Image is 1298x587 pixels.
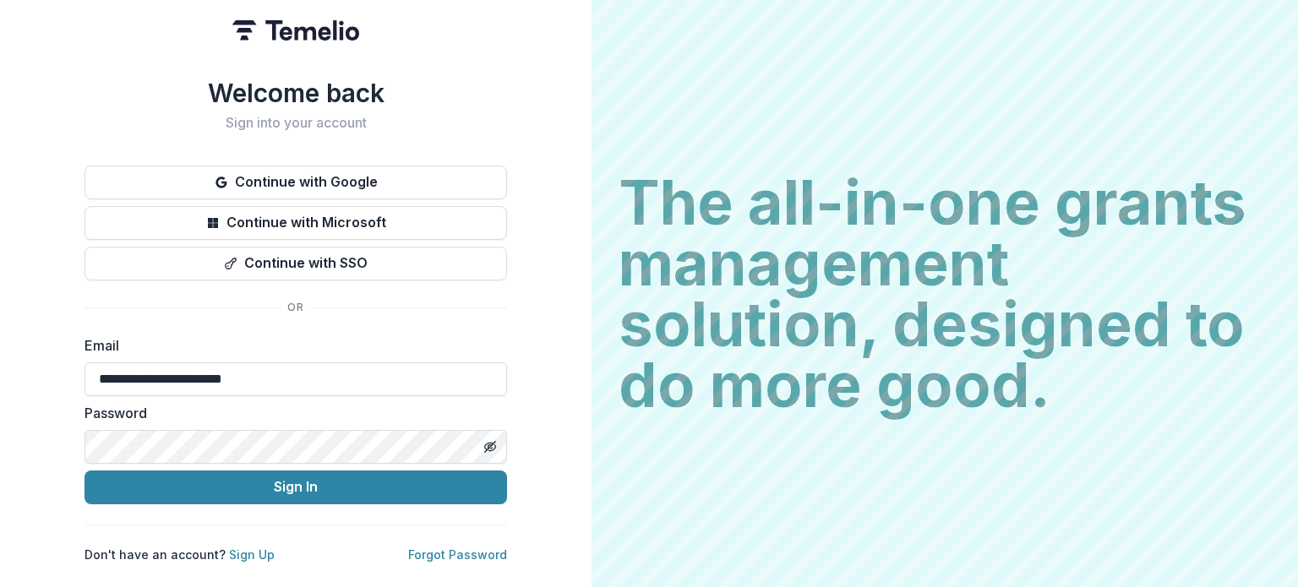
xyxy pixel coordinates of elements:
h2: Sign into your account [85,115,507,131]
h1: Welcome back [85,78,507,108]
label: Email [85,335,497,356]
button: Sign In [85,470,507,504]
button: Continue with SSO [85,247,507,280]
a: Forgot Password [408,547,507,562]
a: Sign Up [229,547,275,562]
button: Continue with Microsoft [85,206,507,240]
img: Temelio [232,20,359,41]
button: Continue with Google [85,166,507,199]
label: Password [85,403,497,423]
p: Don't have an account? [85,546,275,563]
button: Toggle password visibility [477,433,504,460]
